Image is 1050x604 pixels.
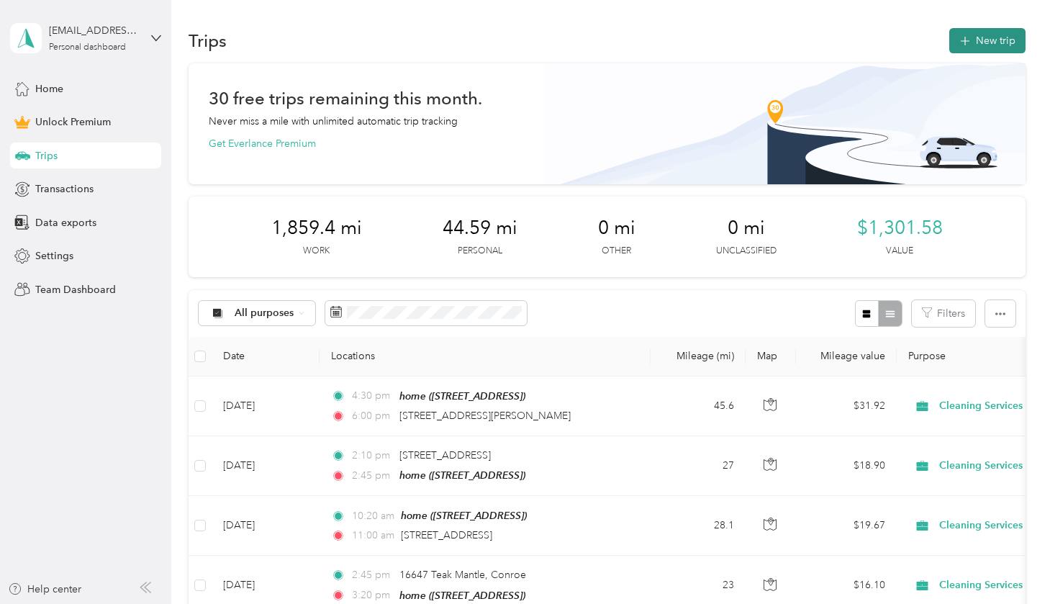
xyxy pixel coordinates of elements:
p: Never miss a mile with unlimited automatic trip tracking [209,114,458,129]
span: 0 mi [728,217,765,240]
span: 44.59 mi [443,217,517,240]
span: Data exports [35,215,96,230]
span: Settings [35,248,73,263]
span: 3:20 pm [352,587,393,603]
span: 11:00 am [352,528,394,544]
p: Unclassified [716,245,777,258]
span: 2:10 pm [352,448,393,464]
span: 0 mi [598,217,635,240]
p: Personal [458,245,502,258]
iframe: Everlance-gr Chat Button Frame [969,523,1050,604]
h1: 30 free trips remaining this month. [209,91,482,106]
span: Team Dashboard [35,282,116,297]
span: [STREET_ADDRESS] [401,529,492,541]
span: $1,301.58 [857,217,943,240]
td: [DATE] [212,436,320,496]
span: All purposes [235,308,294,318]
span: 4:30 pm [352,388,393,404]
th: Mileage value [796,337,897,377]
div: [EMAIL_ADDRESS][DOMAIN_NAME] [49,23,139,38]
span: [STREET_ADDRESS][PERSON_NAME] [399,410,571,422]
button: New trip [949,28,1026,53]
td: $19.67 [796,496,897,556]
th: Date [212,337,320,377]
button: Help center [8,582,81,597]
span: home ([STREET_ADDRESS]) [399,469,525,481]
span: [STREET_ADDRESS] [399,449,491,461]
th: Mileage (mi) [651,337,746,377]
td: 45.6 [651,377,746,436]
p: Value [886,245,913,258]
span: 6:00 pm [352,408,393,424]
span: Trips [35,148,58,163]
span: Unlock Premium [35,114,111,130]
span: Transactions [35,181,94,197]
span: home ([STREET_ADDRESS]) [401,510,527,521]
span: 16647 Teak Mantle, Conroe [399,569,526,581]
img: Banner [544,63,1026,184]
td: 28.1 [651,496,746,556]
h1: Trips [189,33,227,48]
th: Locations [320,337,651,377]
button: Get Everlance Premium [209,136,316,151]
td: $31.92 [796,377,897,436]
td: 27 [651,436,746,496]
button: Filters [912,300,975,327]
span: Home [35,81,63,96]
p: Work [303,245,330,258]
span: home ([STREET_ADDRESS]) [399,590,525,601]
span: 2:45 pm [352,468,393,484]
th: Map [746,337,796,377]
td: $18.90 [796,436,897,496]
span: 2:45 pm [352,567,393,583]
span: home ([STREET_ADDRESS]) [399,390,525,402]
span: 10:20 am [352,508,394,524]
td: [DATE] [212,496,320,556]
div: Personal dashboard [49,43,126,52]
p: Other [602,245,631,258]
td: [DATE] [212,377,320,436]
span: 1,859.4 mi [271,217,362,240]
